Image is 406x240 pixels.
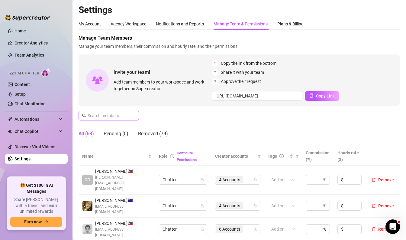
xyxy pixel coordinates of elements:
button: Copy Link [305,91,339,101]
span: question-circle [279,154,284,158]
span: filter [256,152,262,161]
span: Chatter [163,201,204,210]
a: Setup [14,92,26,97]
span: Manage your team members, their commission and hourly rate, and their permissions. [79,43,400,50]
div: Manage Team & Permissions [214,21,268,27]
th: Hourly rate ($) [334,147,366,166]
span: 4 Accounts [216,176,243,183]
span: team [253,227,257,231]
a: Chat Monitoring [14,101,46,106]
span: Chatter [163,175,204,184]
a: Creator Analytics [14,38,63,48]
span: [EMAIL_ADDRESS][DOMAIN_NAME] [95,204,152,215]
span: Remove [378,227,394,232]
span: copy [309,94,314,98]
span: 1 [212,60,218,67]
span: delete [372,204,376,208]
span: 3 [212,78,218,85]
div: Plans & Billing [277,21,304,27]
span: Share it with your team [221,69,264,76]
a: Discover Viral Videos [14,144,55,149]
button: Remove [369,202,396,209]
h2: Settings [79,4,400,16]
span: delete [372,178,376,182]
img: logo-BBDzfeDw.svg [5,15,50,21]
span: Copy Link [316,94,335,98]
img: deia jane boiser [82,201,92,211]
span: team [253,204,257,208]
span: lock [200,178,204,182]
span: Add team members to your workspace and work together on Supercreator. [114,79,209,92]
div: Agency Workspace [111,21,146,27]
div: My Account [79,21,101,27]
span: Name [82,153,147,159]
span: filter [294,152,300,161]
span: delete [372,227,376,231]
span: [EMAIL_ADDRESS][DOMAIN_NAME] [95,227,152,238]
span: team [253,178,257,182]
span: [PERSON_NAME][EMAIL_ADDRESS][DOMAIN_NAME] [95,175,152,192]
div: Removed (79) [138,130,168,137]
span: Remove [378,177,394,182]
span: lock [200,204,204,208]
span: Copy the link from the bottom [221,60,276,67]
span: [PERSON_NAME] 🇦🇺 [95,197,152,204]
img: Chat Copilot [8,129,12,133]
th: Name [79,147,155,166]
a: Home [14,28,26,33]
span: 4 Accounts [219,176,240,183]
span: 6 Accounts [219,226,240,232]
div: Notifications and Reports [156,21,204,27]
span: 6 Accounts [216,225,243,233]
span: Share [PERSON_NAME] with a friend, and earn unlimited rewards [10,197,62,215]
span: lock [200,227,204,231]
img: AI Chatter [41,68,51,77]
span: Izzy AI Chatter [8,71,39,76]
span: filter [257,154,261,158]
a: Content [14,82,30,87]
span: Tags [268,153,277,159]
span: 4 Accounts [216,202,243,209]
span: Approve their request [221,78,261,85]
div: Pending (0) [104,130,128,137]
span: Earn now [24,219,42,224]
span: Manage Team Members [79,35,400,42]
span: search [82,113,86,118]
span: [PERSON_NAME] 🇵🇭 [95,168,152,175]
span: arrow-right [44,220,48,224]
span: Chat Copilot [14,127,57,136]
span: filter [295,154,299,158]
span: Invite your team! [114,68,212,76]
span: thunderbolt [8,117,13,122]
span: Creator accounts [215,153,255,159]
span: info-circle [170,154,174,158]
span: Chatter [163,225,204,234]
span: [PERSON_NAME] 🇵🇭 [95,220,152,227]
span: 2 [212,69,218,76]
a: Settings [14,156,31,161]
input: Search members [88,112,130,119]
span: DO [85,176,90,183]
th: Commission (%) [302,147,334,166]
a: Team Analytics [14,53,44,58]
button: Earn nowarrow-right [10,217,62,227]
img: Audrey Elaine [82,224,92,234]
span: Role [159,154,168,159]
iframe: Intercom live chat [385,219,400,234]
span: 🎁 Get $100 in AI Messages [10,182,62,194]
span: Automations [14,114,57,124]
a: Configure Permissions [177,151,197,162]
span: Remove [378,203,394,208]
button: Remove [369,176,396,183]
button: Remove [369,225,396,233]
span: 4 Accounts [219,202,240,209]
div: All (68) [79,130,94,137]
